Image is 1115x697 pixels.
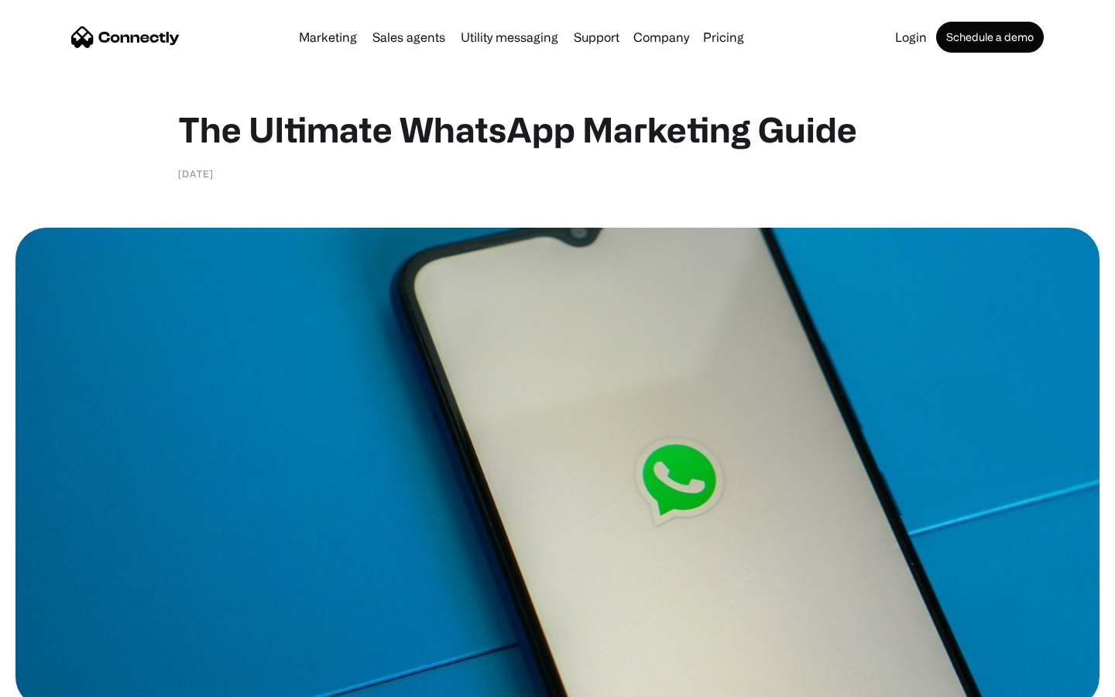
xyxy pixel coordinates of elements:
[629,26,694,48] div: Company
[889,31,933,43] a: Login
[293,31,363,43] a: Marketing
[15,670,93,692] aside: Language selected: English
[633,26,689,48] div: Company
[455,31,564,43] a: Utility messaging
[366,31,451,43] a: Sales agents
[178,166,214,181] div: [DATE]
[71,26,180,49] a: home
[178,108,937,150] h1: The Ultimate WhatsApp Marketing Guide
[936,22,1044,53] a: Schedule a demo
[31,670,93,692] ul: Language list
[568,31,626,43] a: Support
[697,31,750,43] a: Pricing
